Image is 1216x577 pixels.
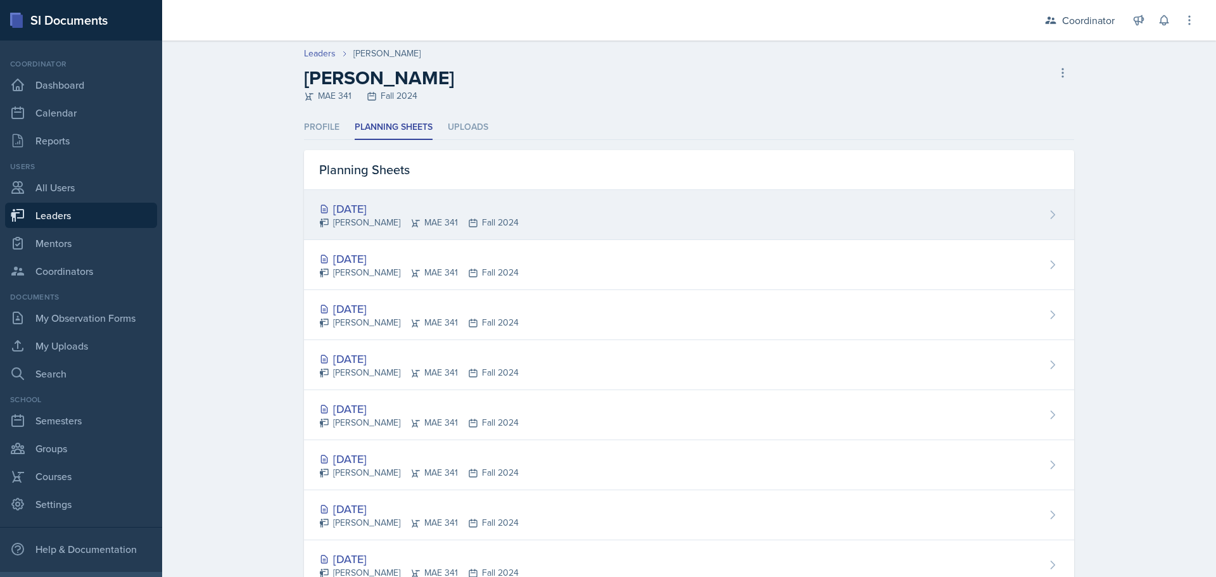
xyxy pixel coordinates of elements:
a: Reports [5,128,157,153]
a: Settings [5,491,157,517]
div: [PERSON_NAME] MAE 341 Fall 2024 [319,266,519,279]
div: Planning Sheets [304,150,1074,190]
a: [DATE] [PERSON_NAME]MAE 341Fall 2024 [304,190,1074,240]
div: [PERSON_NAME] MAE 341 Fall 2024 [319,466,519,479]
div: [DATE] [319,300,519,317]
a: Leaders [5,203,157,228]
div: MAE 341 Fall 2024 [304,89,454,103]
a: Leaders [304,47,336,60]
a: [DATE] [PERSON_NAME]MAE 341Fall 2024 [304,390,1074,440]
a: Dashboard [5,72,157,98]
a: Mentors [5,231,157,256]
div: [DATE] [319,200,519,217]
div: [DATE] [319,550,519,567]
div: Coordinator [5,58,157,70]
div: Coordinator [1062,13,1115,28]
a: [DATE] [PERSON_NAME]MAE 341Fall 2024 [304,240,1074,290]
h2: [PERSON_NAME] [304,67,454,89]
div: [PERSON_NAME] MAE 341 Fall 2024 [319,216,519,229]
div: [DATE] [319,500,519,517]
a: My Uploads [5,333,157,358]
div: [DATE] [319,450,519,467]
div: [DATE] [319,250,519,267]
div: [PERSON_NAME] MAE 341 Fall 2024 [319,516,519,529]
li: Uploads [448,115,488,140]
div: Help & Documentation [5,536,157,562]
div: [DATE] [319,400,519,417]
div: [PERSON_NAME] MAE 341 Fall 2024 [319,316,519,329]
a: Groups [5,436,157,461]
div: Documents [5,291,157,303]
li: Planning Sheets [355,115,433,140]
li: Profile [304,115,339,140]
div: [PERSON_NAME] MAE 341 Fall 2024 [319,366,519,379]
a: Search [5,361,157,386]
a: Courses [5,464,157,489]
a: [DATE] [PERSON_NAME]MAE 341Fall 2024 [304,440,1074,490]
a: [DATE] [PERSON_NAME]MAE 341Fall 2024 [304,490,1074,540]
div: Users [5,161,157,172]
a: Calendar [5,100,157,125]
div: [PERSON_NAME] MAE 341 Fall 2024 [319,416,519,429]
a: My Observation Forms [5,305,157,331]
a: [DATE] [PERSON_NAME]MAE 341Fall 2024 [304,340,1074,390]
div: School [5,394,157,405]
a: [DATE] [PERSON_NAME]MAE 341Fall 2024 [304,290,1074,340]
a: Semesters [5,408,157,433]
div: [DATE] [319,350,519,367]
a: Coordinators [5,258,157,284]
a: All Users [5,175,157,200]
div: [PERSON_NAME] [353,47,421,60]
